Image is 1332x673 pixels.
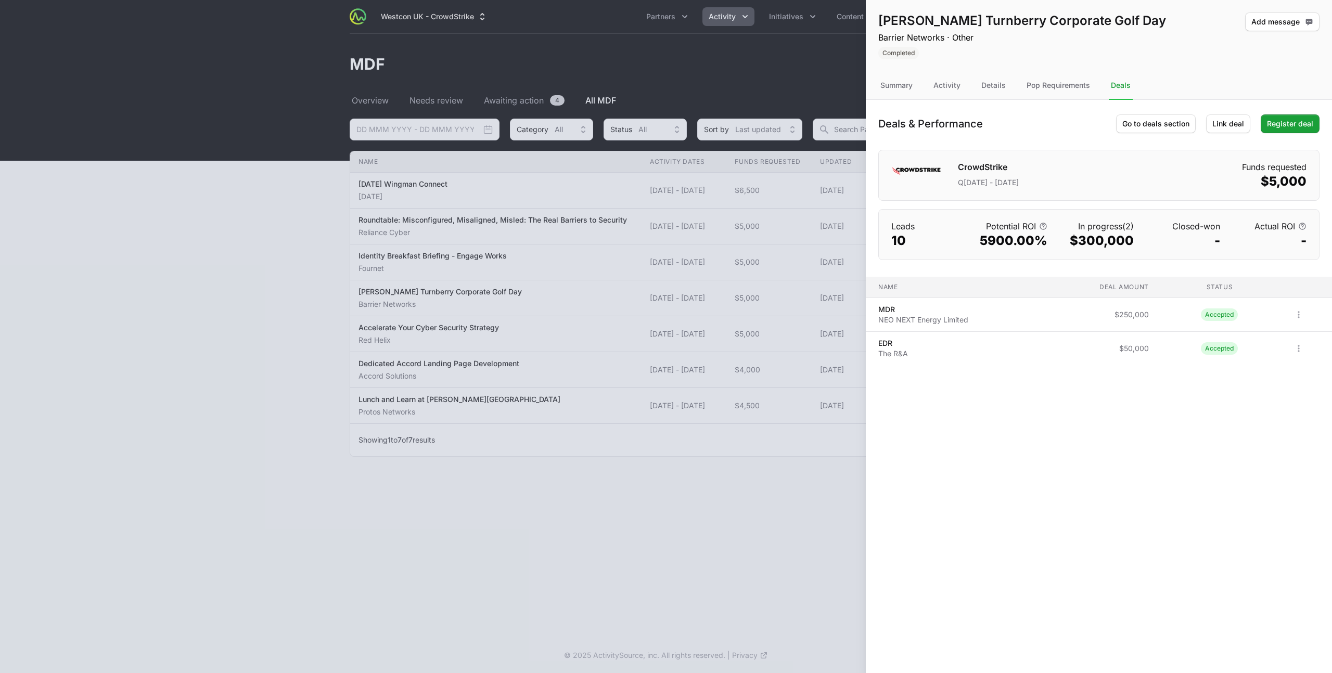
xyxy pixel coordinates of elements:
a: Go to deals section [1116,114,1196,133]
div: Details [979,72,1008,100]
p: Barrier Networks · Other [878,31,1166,44]
div: Summary [878,72,915,100]
dt: Potential ROI [978,220,1047,232]
div: Activity actions [1245,12,1320,59]
img: CrowdStrike [891,161,941,182]
span: Go to deals section [1122,118,1189,130]
p: Q[DATE] - [DATE] [958,177,1019,190]
div: Activity [931,72,963,100]
span: Add message [1251,16,1313,28]
dt: Leads [891,220,961,232]
span: Name [874,283,898,291]
p: MDR [878,304,968,315]
span: Activity Status [878,46,1166,59]
dd: - [1150,232,1220,249]
dt: Actual ROI [1237,220,1307,232]
button: Link deal [1206,114,1250,133]
nav: Tabs [866,72,1332,100]
button: Open options [1290,306,1307,323]
div: Pop Requirements [1024,72,1092,100]
a: Register deal [1261,114,1320,133]
button: Add message [1245,12,1320,31]
dt: Funds requested [1242,161,1307,173]
dd: - [1237,232,1307,249]
button: Open options [1290,340,1307,357]
span: Deal amount [1099,283,1149,291]
span: Link deal [1212,118,1244,130]
h1: [PERSON_NAME] Turnberry Corporate Golf Day [878,12,1166,29]
dt: Closed-won [1150,220,1220,232]
span: Status [1207,283,1233,291]
p: EDR [878,338,908,348]
div: Deals [1109,72,1133,100]
span: $50,000 [1119,343,1149,354]
p: NEO NEXT Energy Limited [878,315,968,325]
span: Register deal [1267,118,1313,130]
dt: In progress (2) [1064,220,1134,232]
h1: Deals & Performance [878,117,983,131]
dd: 10 [891,232,961,249]
p: The R&A [878,348,908,359]
dd: $300,000 [1064,232,1134,249]
span: $250,000 [1115,309,1149,320]
dd: $5,000 [1242,173,1307,190]
h1: CrowdStrike [958,161,1019,175]
dd: 5900.00% [978,232,1047,249]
